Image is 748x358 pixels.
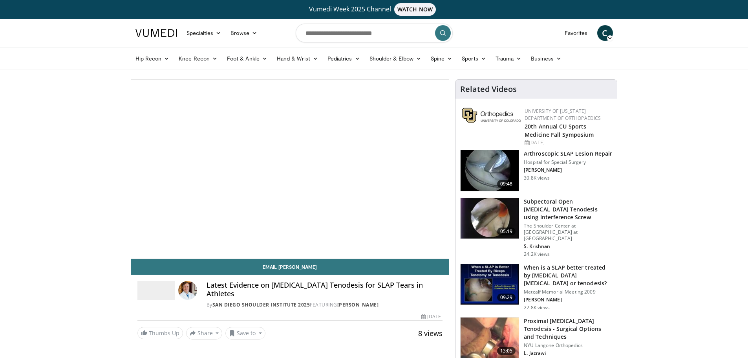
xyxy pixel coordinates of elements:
a: Vumedi Week 2025 ChannelWATCH NOW [137,3,612,16]
a: 09:29 When is a SLAP better treated by [MEDICAL_DATA] [MEDICAL_DATA] or tenodesis? Metcalf Memori... [460,264,612,311]
a: 20th Annual CU Sports Medicine Fall Symposium [525,123,594,138]
a: Hand & Wrist [272,51,323,66]
a: Spine [426,51,457,66]
a: Shoulder & Elbow [365,51,426,66]
a: Trauma [491,51,527,66]
a: University of [US_STATE] Department of Orthopaedics [525,108,601,121]
h4: Related Videos [460,84,517,94]
img: 639696_3.png.150x105_q85_crop-smart_upscale.jpg [461,264,519,305]
a: 05:19 Subpectoral Open [MEDICAL_DATA] Tenodesis using Interference Screw The Shoulder Center at [... [460,198,612,257]
div: [DATE] [421,313,443,320]
span: 09:48 [497,180,516,188]
h3: Subpectoral Open [MEDICAL_DATA] Tenodesis using Interference Screw [524,198,612,221]
img: 355603a8-37da-49b6-856f-e00d7e9307d3.png.150x105_q85_autocrop_double_scale_upscale_version-0.2.png [462,108,521,123]
video-js: Video Player [131,80,449,259]
a: Knee Recon [174,51,222,66]
span: 05:19 [497,228,516,235]
h3: When is a SLAP better treated by [MEDICAL_DATA] [MEDICAL_DATA] or tenodesis? [524,264,612,287]
p: S. Krishnan [524,243,612,250]
p: [PERSON_NAME] [524,167,612,173]
img: 6871_3.png.150x105_q85_crop-smart_upscale.jpg [461,150,519,191]
p: L. Jazrawi [524,350,612,356]
p: 24.2K views [524,251,550,257]
a: Thumbs Up [137,327,183,339]
a: San Diego Shoulder Institute 2025 [212,301,310,308]
img: Avatar [178,281,197,300]
p: Hospital for Special Surgery [524,159,612,165]
a: Favorites [560,25,593,41]
p: The Shoulder Center at [GEOGRAPHIC_DATA] at [GEOGRAPHIC_DATA] [524,223,612,242]
a: C [597,25,613,41]
button: Save to [225,327,265,340]
img: San Diego Shoulder Institute 2025 [137,281,175,300]
button: Share [186,327,223,340]
h3: Arthroscopic SLAP Lesion Repair [524,150,612,158]
p: Metcalf Memorial Meeting 2009 [524,289,612,295]
div: By FEATURING [207,301,443,308]
img: krish3_3.png.150x105_q85_crop-smart_upscale.jpg [461,198,519,239]
a: Pediatrics [323,51,365,66]
h4: Latest Evidence on [MEDICAL_DATA] Tenodesis for SLAP Tears in Athletes [207,281,443,298]
h3: Proximal [MEDICAL_DATA] Tenodesis - Surgical Options and Techniques [524,317,612,341]
div: [DATE] [525,139,611,146]
a: Hip Recon [131,51,174,66]
span: 8 views [418,329,443,338]
p: NYU Langone Orthopedics [524,342,612,349]
span: 13:05 [497,347,516,355]
span: WATCH NOW [394,3,436,16]
a: Browse [226,25,262,41]
p: 22.8K views [524,305,550,311]
a: Email [PERSON_NAME] [131,259,449,275]
a: [PERSON_NAME] [337,301,379,308]
a: 09:48 Arthroscopic SLAP Lesion Repair Hospital for Special Surgery [PERSON_NAME] 30.8K views [460,150,612,191]
a: Sports [457,51,491,66]
span: 09:29 [497,294,516,301]
p: 30.8K views [524,175,550,181]
a: Business [526,51,566,66]
input: Search topics, interventions [296,24,453,42]
p: [PERSON_NAME] [524,297,612,303]
a: Foot & Ankle [222,51,272,66]
img: VuMedi Logo [135,29,177,37]
a: Specialties [182,25,226,41]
